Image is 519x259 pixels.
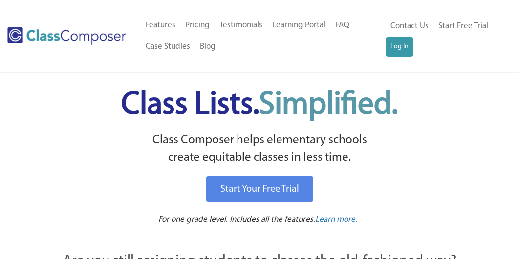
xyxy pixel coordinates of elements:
a: Start Your Free Trial [206,176,313,202]
span: Learn more. [315,216,357,224]
a: Log In [386,37,413,57]
a: Pricing [180,15,215,36]
a: Case Studies [141,36,195,58]
a: Learn more. [315,214,357,226]
span: For one grade level. Includes all the features. [158,216,315,224]
a: FAQ [330,15,354,36]
a: Start Free Trial [433,16,493,38]
nav: Header Menu [386,16,504,57]
a: Testimonials [215,15,267,36]
nav: Header Menu [141,15,386,58]
a: Blog [195,36,220,58]
span: Start Your Free Trial [220,184,299,194]
span: Simplified. [259,89,398,121]
a: Contact Us [386,16,433,37]
img: Class Composer [7,27,126,45]
a: Learning Portal [267,15,330,36]
span: Class Lists. [121,89,398,121]
a: Features [141,15,180,36]
p: Class Composer helps elementary schools create equitable classes in less time. [10,131,509,167]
